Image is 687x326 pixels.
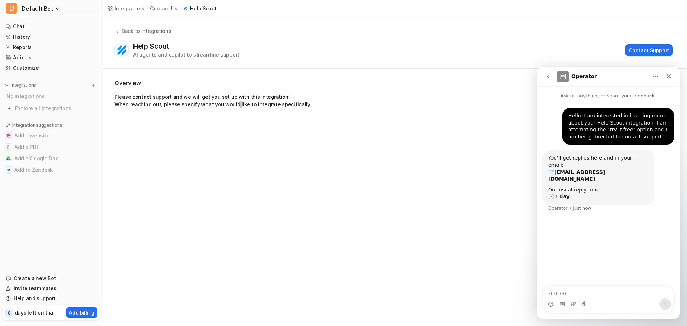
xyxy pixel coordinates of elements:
[114,27,171,42] button: Back to integrations
[3,32,100,42] a: History
[537,67,680,319] iframe: Intercom live chat
[3,130,100,141] button: Add a websiteAdd a website
[3,82,38,89] button: Integrations
[184,7,187,10] img: Help Scout icon
[6,105,13,112] img: explore all integrations
[3,63,100,73] a: Customize
[3,283,100,293] a: Invite teammates
[107,5,145,12] a: Integrations
[150,5,177,12] a: contact us
[114,5,145,12] div: Integrations
[8,310,11,316] p: 8
[3,153,100,164] button: Add a Google DocAdd a Google Doc
[6,3,17,14] span: D
[133,51,239,58] div: AI agents and copilot to streamline support
[66,307,97,318] button: Add billing
[183,5,216,12] a: Help Scout iconHelp Scout
[114,79,676,87] h2: Overview
[3,103,100,113] a: Explore all integrations
[6,145,11,149] img: Add a PDF
[3,273,100,283] a: Create a new Bot
[3,164,100,176] button: Add to ZendeskAdd to Zendesk
[120,27,171,35] div: Back to integrations
[180,5,181,12] span: /
[91,83,96,88] img: menu_add.svg
[6,168,11,172] img: Add to Zendesk
[15,103,97,114] span: Explore all integrations
[133,42,172,50] div: Help Scout
[6,156,11,161] img: Add a Google Doc
[6,133,11,138] img: Add a website
[3,141,100,153] button: Add a PDFAdd a PDF
[21,4,53,14] span: Default Bot
[3,293,100,303] a: Help and support
[114,93,676,108] p: Please contact support and we will get you set up with this integration. When reaching out, pleas...
[11,82,36,88] p: Integrations
[69,309,94,316] p: Add billing
[147,5,148,12] span: /
[3,21,100,31] a: Chat
[190,5,216,12] p: Help Scout
[15,309,55,316] p: days left on trial
[4,90,100,102] div: No integrations
[625,44,673,56] button: Contact Support
[3,53,100,63] a: Articles
[4,83,9,88] img: expand menu
[117,45,127,55] img: Help Scout
[12,122,62,128] p: Integration suggestions
[3,42,100,52] a: Reports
